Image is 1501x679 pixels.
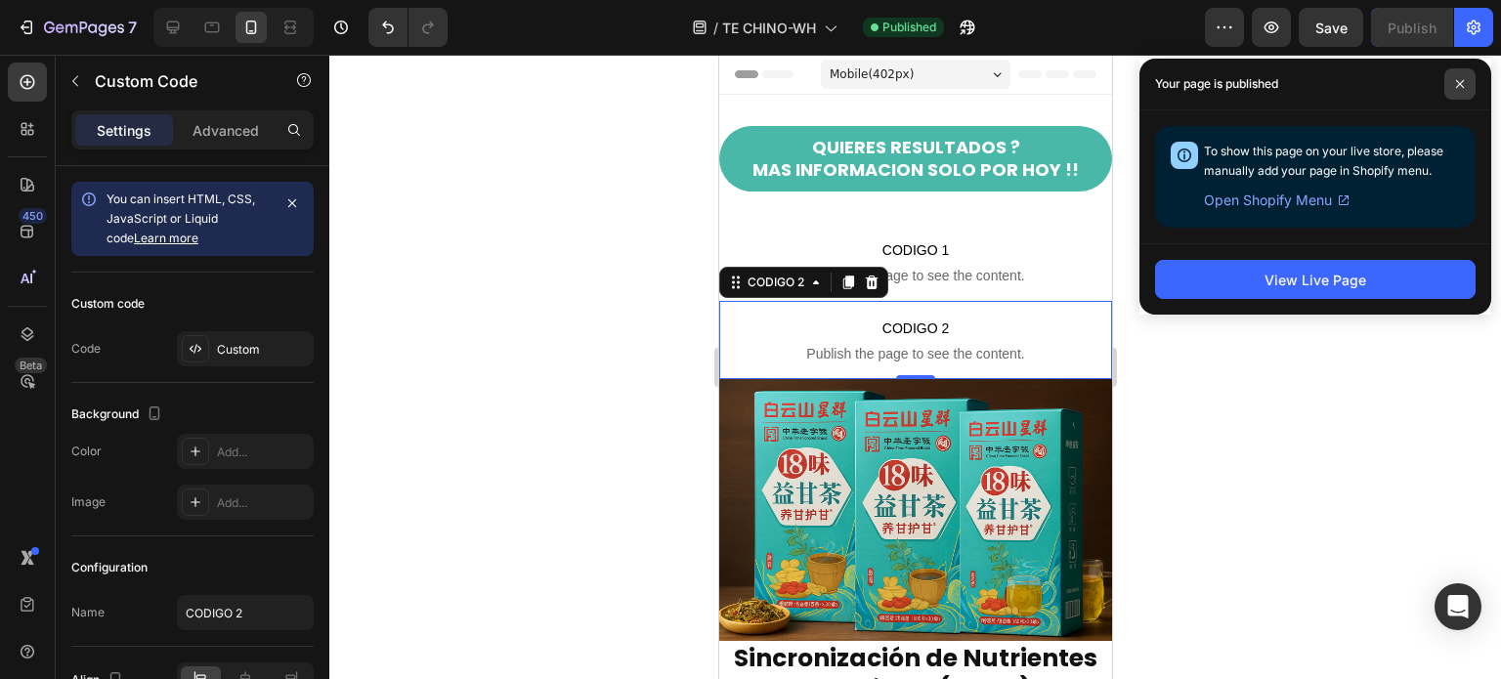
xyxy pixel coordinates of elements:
div: Open Intercom Messenger [1435,583,1481,630]
div: Beta [15,358,47,373]
p: Your page is published [1155,74,1278,94]
button: Save [1299,8,1363,47]
div: Undo/Redo [368,8,448,47]
div: Image [71,493,106,511]
span: To show this page on your live store, please manually add your page in Shopify menu. [1204,144,1443,178]
div: Custom [217,341,309,359]
div: Add... [217,494,309,512]
div: Code [71,340,101,358]
div: Custom code [71,295,145,313]
div: Color [71,443,102,460]
iframe: Design area [719,55,1112,679]
div: Background [71,402,166,428]
button: View Live Page [1155,260,1476,299]
p: 7 [128,16,137,39]
span: You can insert HTML, CSS, JavaScript or Liquid code [107,191,255,245]
button: Publish [1371,8,1453,47]
span: Open Shopify Menu [1204,189,1332,212]
div: Publish [1388,18,1437,38]
div: Name [71,604,105,621]
span: Published [882,19,936,36]
span: Save [1315,20,1348,36]
div: 450 [19,208,47,224]
span: / [713,18,718,38]
span: TE CHINO-WH [722,18,816,38]
div: Add... [217,444,309,461]
p: Custom Code [95,69,261,93]
div: View Live Page [1265,270,1366,290]
button: 7 [8,8,146,47]
div: Configuration [71,559,148,576]
a: Learn more [134,231,198,245]
p: Advanced [193,120,259,141]
p: Settings [97,120,151,141]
